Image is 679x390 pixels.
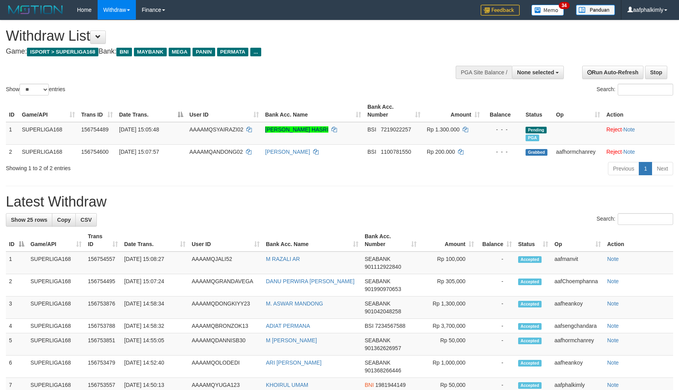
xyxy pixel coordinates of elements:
td: Rp 305,000 [420,274,477,297]
span: BSI [367,126,376,133]
span: Copy [57,217,71,223]
span: MEGA [169,48,191,56]
span: Rp 200.000 [427,149,455,155]
th: Game/API: activate to sort column ascending [19,100,78,122]
label: Search: [597,84,673,95]
span: Copy 7219022257 to clipboard [381,126,411,133]
button: None selected [512,66,564,79]
td: [DATE] 15:07:24 [121,274,189,297]
td: aafhormchanrey [553,144,603,159]
td: AAAAMQGRANDAVEGA [189,274,263,297]
a: Note [607,382,619,388]
td: [DATE] 14:55:05 [121,333,189,356]
img: panduan.png [576,5,615,15]
td: 156753851 [85,333,121,356]
th: Date Trans.: activate to sort column descending [116,100,186,122]
span: Accepted [518,338,542,344]
th: Bank Acc. Name: activate to sort column ascending [263,229,362,252]
td: SUPERLIGA168 [27,252,85,274]
td: Rp 1,000,000 [420,356,477,378]
span: 156754600 [81,149,109,155]
span: Accepted [518,301,542,307]
td: AAAAMQDANNISB30 [189,333,263,356]
img: Button%20Memo.svg [531,5,564,16]
th: Action [604,229,673,252]
td: [DATE] 14:58:32 [121,319,189,333]
a: 1 [639,162,652,175]
td: - [477,356,515,378]
a: Next [652,162,673,175]
input: Search: [618,84,673,95]
td: - [477,252,515,274]
td: aafhormchanrey [551,333,604,356]
a: Reject [606,126,622,133]
a: Reject [606,149,622,155]
label: Search: [597,213,673,225]
a: Copy [52,213,76,226]
td: SUPERLIGA168 [27,297,85,319]
div: PGA Site Balance / [456,66,512,79]
a: Note [607,300,619,307]
td: 3 [6,297,27,319]
span: Copy 901368266446 to clipboard [365,367,401,374]
span: BNI [365,382,374,388]
th: Game/API: activate to sort column ascending [27,229,85,252]
span: Marked by aafsengchandara [526,135,539,141]
span: Pending [526,127,547,133]
td: 2 [6,274,27,297]
td: AAAAMQJALI52 [189,252,263,274]
img: MOTION_logo.png [6,4,65,16]
th: User ID: activate to sort column ascending [189,229,263,252]
span: Copy 901990970653 to clipboard [365,286,401,292]
td: 156753876 [85,297,121,319]
span: AAAAMQANDONG02 [189,149,243,155]
label: Show entries [6,84,65,95]
td: AAAAMQOLODEDI [189,356,263,378]
td: 156753788 [85,319,121,333]
span: 34 [559,2,569,9]
span: PERMATA [217,48,249,56]
a: Previous [608,162,639,175]
span: Copy 901042048258 to clipboard [365,308,401,315]
span: SEABANK [365,300,390,307]
td: SUPERLIGA168 [27,356,85,378]
td: Rp 1,300,000 [420,297,477,319]
span: BSI [367,149,376,155]
td: aafheankoy [551,297,604,319]
th: ID: activate to sort column descending [6,229,27,252]
a: DANU PERWIRA [PERSON_NAME] [266,278,355,284]
th: Balance [483,100,522,122]
td: Rp 100,000 [420,252,477,274]
th: User ID: activate to sort column ascending [186,100,262,122]
th: Amount: activate to sort column ascending [424,100,483,122]
td: 1 [6,252,27,274]
div: - - - [486,148,519,156]
th: Trans ID: activate to sort column ascending [78,100,116,122]
th: Action [603,100,675,122]
td: - [477,297,515,319]
th: Op: activate to sort column ascending [551,229,604,252]
span: Copy 901362626957 to clipboard [365,345,401,351]
th: ID [6,100,19,122]
input: Search: [618,213,673,225]
a: CSV [75,213,97,226]
th: Status: activate to sort column ascending [515,229,551,252]
span: BNI [116,48,132,56]
a: M RAZALI AR [266,256,300,262]
div: - - - [486,126,519,133]
a: Run Auto-Refresh [582,66,643,79]
th: Date Trans.: activate to sort column ascending [121,229,189,252]
a: ADIAT PERMANA [266,323,310,329]
span: Copy 1981944149 to clipboard [375,382,406,388]
th: Bank Acc. Number: activate to sort column ascending [362,229,420,252]
td: aafmanvit [551,252,604,274]
span: Copy 1100781550 to clipboard [381,149,411,155]
a: [PERSON_NAME] [265,149,310,155]
a: Note [624,126,635,133]
td: SUPERLIGA168 [27,274,85,297]
span: 156754489 [81,126,109,133]
span: [DATE] 15:05:48 [119,126,159,133]
td: - [477,274,515,297]
th: Bank Acc. Name: activate to sort column ascending [262,100,364,122]
span: AAAAMQSYAIRAZI02 [189,126,243,133]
